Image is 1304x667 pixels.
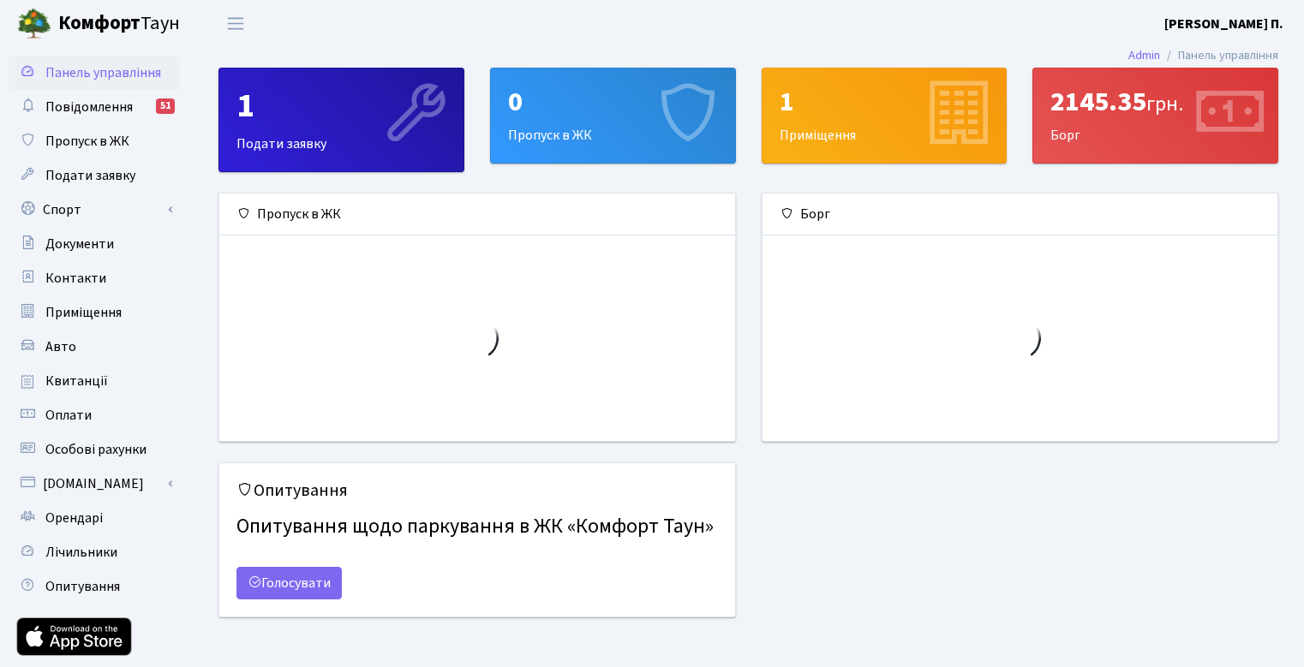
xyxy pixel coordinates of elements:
button: Переключити навігацію [214,9,257,38]
a: Квитанції [9,364,180,398]
span: Лічильники [45,543,117,562]
a: Приміщення [9,295,180,330]
a: Лічильники [9,535,180,569]
span: Панель управління [45,63,161,82]
a: [DOMAIN_NAME] [9,467,180,501]
img: logo.png [17,7,51,41]
div: Борг [1033,68,1277,163]
a: Пропуск в ЖК [9,124,180,158]
div: 1 [780,86,990,118]
span: Повідомлення [45,98,133,116]
a: Панель управління [9,56,180,90]
div: Подати заявку [219,68,464,171]
a: Документи [9,227,180,261]
li: Панель управління [1160,46,1278,65]
div: Приміщення [763,68,1007,163]
a: Голосувати [236,567,342,599]
nav: breadcrumb [1103,38,1304,74]
span: Подати заявку [45,166,135,185]
b: Комфорт [58,9,141,37]
div: Пропуск в ЖК [491,68,735,163]
span: грн. [1146,89,1183,119]
span: Авто [45,337,76,356]
span: Документи [45,235,114,253]
span: Приміщення [45,303,122,322]
a: Орендарі [9,501,180,535]
h5: Опитування [236,480,718,501]
a: 1Приміщення [762,68,1008,164]
span: Орендарі [45,509,103,527]
span: Квитанції [45,372,108,390]
a: Повідомлення51 [9,90,180,124]
a: Авто [9,330,180,364]
a: 0Пропуск в ЖК [490,68,736,164]
div: 51 [156,98,175,114]
a: Подати заявку [9,158,180,193]
span: Таун [58,9,180,39]
a: Оплати [9,398,180,432]
div: 2145.35 [1050,86,1260,118]
a: 1Подати заявку [218,68,464,172]
div: 1 [236,86,446,127]
a: Спорт [9,193,180,227]
div: Пропуск в ЖК [219,194,735,235]
a: [PERSON_NAME] П. [1164,14,1283,34]
span: Контакти [45,269,106,288]
span: Оплати [45,406,92,425]
a: Опитування [9,569,180,604]
div: Борг [763,194,1278,235]
a: Admin [1128,46,1160,64]
span: Особові рахунки [45,440,147,459]
h4: Опитування щодо паркування в ЖК «Комфорт Таун» [236,508,718,546]
b: [PERSON_NAME] П. [1164,15,1283,33]
span: Пропуск в ЖК [45,132,129,151]
a: Контакти [9,261,180,295]
div: 0 [508,86,718,118]
a: Особові рахунки [9,432,180,467]
span: Опитування [45,577,120,596]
